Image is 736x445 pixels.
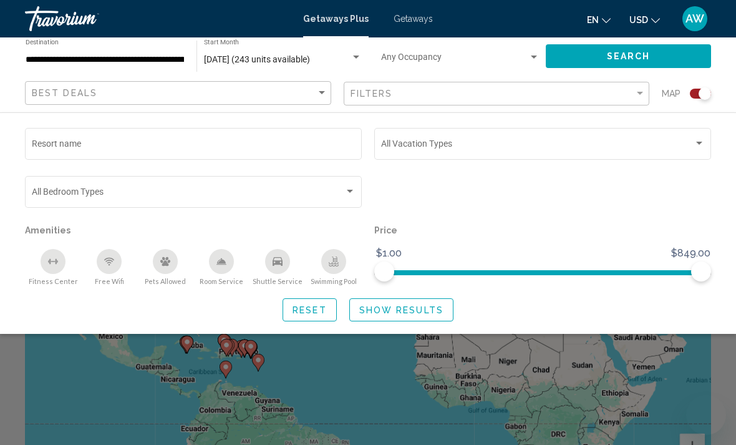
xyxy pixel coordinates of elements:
[32,88,327,99] mat-select: Sort by
[137,248,193,286] button: Pets Allowed
[253,277,303,285] span: Shuttle Service
[283,298,337,321] button: Reset
[303,14,369,24] a: Getaways Plus
[95,277,124,285] span: Free Wifi
[394,14,433,24] a: Getaways
[686,395,726,435] iframe: Button to launch messaging window
[311,277,357,285] span: Swimming Pool
[145,277,186,285] span: Pets Allowed
[344,81,650,107] button: Filter
[359,305,443,315] span: Show Results
[306,248,362,286] button: Swimming Pool
[669,244,712,263] span: $849.00
[629,11,660,29] button: Change currency
[25,222,362,239] p: Amenities
[629,15,648,25] span: USD
[607,52,651,62] span: Search
[25,248,81,286] button: Fitness Center
[374,222,711,239] p: Price
[685,12,704,25] span: AW
[351,89,393,99] span: Filters
[662,85,680,102] span: Map
[25,6,291,31] a: Travorium
[200,277,243,285] span: Room Service
[32,88,97,98] span: Best Deals
[29,277,78,285] span: Fitness Center
[679,6,711,32] button: User Menu
[587,15,599,25] span: en
[587,11,611,29] button: Change language
[349,298,453,321] button: Show Results
[81,248,137,286] button: Free Wifi
[204,54,310,64] span: [DATE] (243 units available)
[293,305,327,315] span: Reset
[546,44,711,67] button: Search
[193,248,249,286] button: Room Service
[374,244,404,263] span: $1.00
[249,248,306,286] button: Shuttle Service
